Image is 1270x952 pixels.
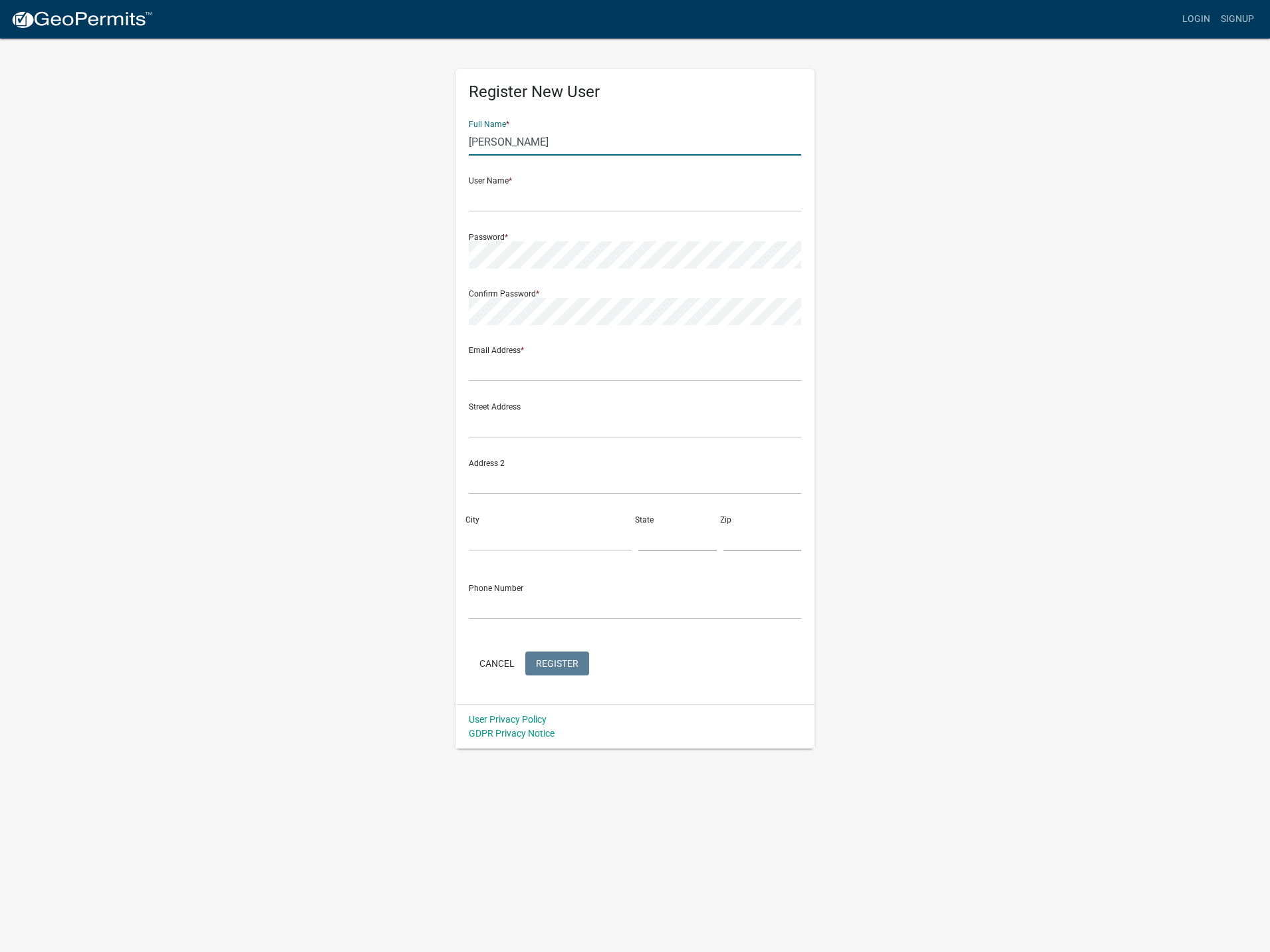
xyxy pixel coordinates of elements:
span: Register [536,657,578,668]
button: Cancel [469,652,525,675]
a: User Privacy Policy [469,714,547,725]
a: GDPR Privacy Notice [469,728,555,739]
a: Signup [1215,7,1259,32]
a: Login [1177,7,1215,32]
h5: Register New User [469,82,801,102]
keeper-lock: Open Keeper Popup [783,134,799,150]
button: Register [525,652,589,675]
